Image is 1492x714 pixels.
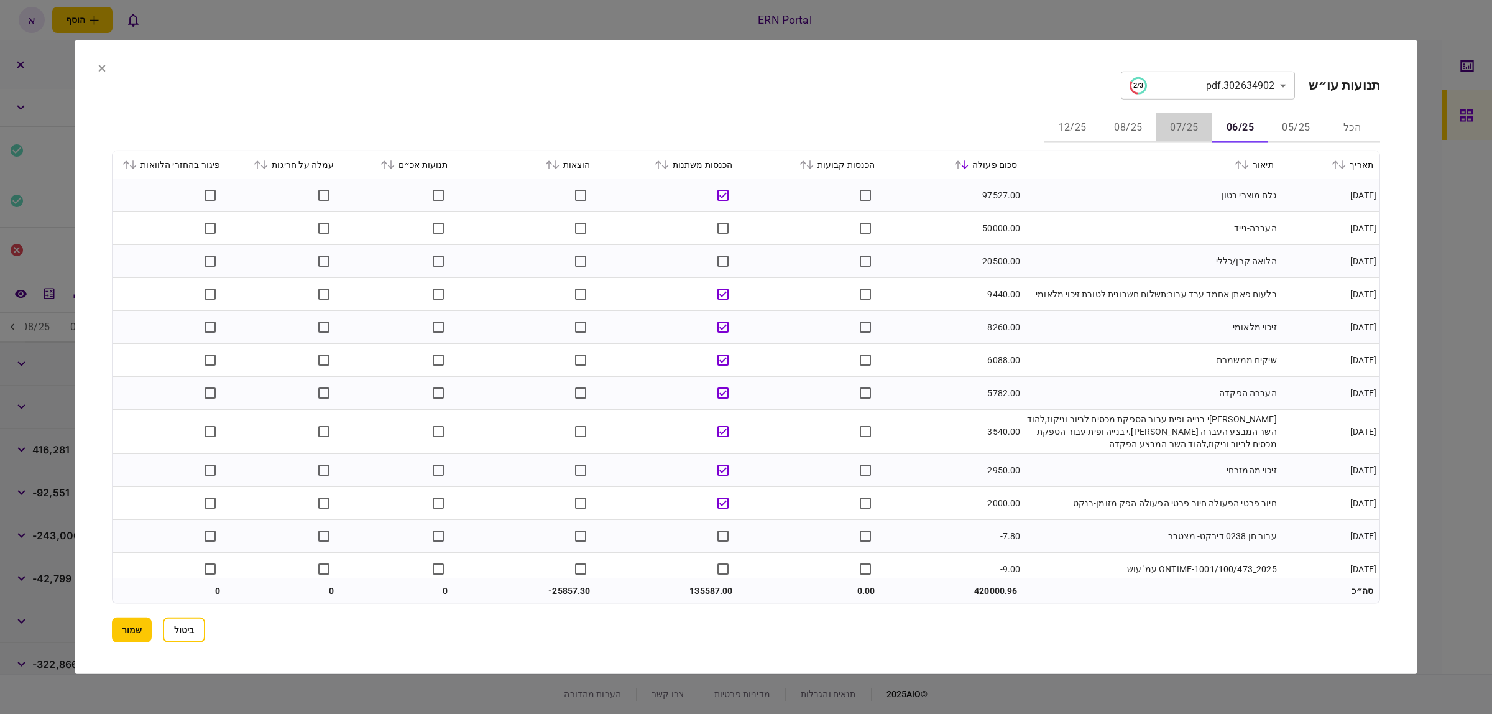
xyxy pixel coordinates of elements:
div: עמלה על חריגות [233,157,334,172]
td: שיקים ממשמרת [1024,344,1280,377]
td: [DATE] [1280,245,1379,278]
td: עבור חן 0238 דירקט- מצטבר [1024,520,1280,553]
td: [DATE] [1280,520,1379,553]
div: תיאור [1030,157,1274,172]
td: 9440.00 [882,278,1024,311]
div: הכנסות משתנות [603,157,733,172]
td: [DATE] [1280,344,1379,377]
button: 05/25 [1268,113,1324,143]
td: [DATE] [1280,410,1379,454]
div: פיגור בהחזרי הלוואות [119,157,220,172]
td: 5782.00 [882,377,1024,410]
button: ביטול [163,618,205,642]
div: 302634902.pdf [1130,76,1275,94]
td: [DATE] [1280,311,1379,344]
td: גלם מוצרי בטון [1024,179,1280,212]
td: 0 [113,578,226,603]
div: סכום פעולה [888,157,1018,172]
td: 2950.00 [882,454,1024,487]
td: [DATE] [1280,553,1379,586]
td: הלואה קרן/כללי [1024,245,1280,278]
td: [DATE] [1280,179,1379,212]
td: [DATE] [1280,377,1379,410]
td: -9.00 [882,553,1024,586]
td: 3540.00 [882,410,1024,454]
td: [DATE] [1280,487,1379,520]
button: 12/25 [1044,113,1100,143]
td: זיכוי מלאומי [1024,311,1280,344]
td: 20500.00 [882,245,1024,278]
div: תאריך [1286,157,1373,172]
button: 07/25 [1156,113,1212,143]
td: 6088.00 [882,344,1024,377]
td: העברה-נייד [1024,212,1280,245]
button: שמור [112,618,152,642]
td: 0 [226,578,340,603]
td: חיוב פרטי הפעולה חיוב פרטי הפעולה הפק מזומן-בנקט [1024,487,1280,520]
td: סה״כ [1280,578,1379,603]
td: -7.80 [882,520,1024,553]
td: [DATE] [1280,278,1379,311]
td: [PERSON_NAME]י בנייה ופית עבור הספקת מכסים לביוב וניקוז,להוד השר המבצע העברה [PERSON_NAME].י בניי... [1024,410,1280,454]
text: 2/3 [1133,81,1143,90]
h2: תנועות עו״ש [1309,78,1380,93]
td: 50000.00 [882,212,1024,245]
td: 135587.00 [597,578,739,603]
td: 0 [340,578,454,603]
td: [DATE] [1280,212,1379,245]
button: הכל [1324,113,1380,143]
td: 8260.00 [882,311,1024,344]
td: -25857.30 [454,578,597,603]
td: 2000.00 [882,487,1024,520]
td: 420000.96 [882,578,1024,603]
div: הכנסות קבועות [745,157,875,172]
td: זיכוי מהמזרחי [1024,454,1280,487]
td: 97527.00 [882,179,1024,212]
td: בלעום פאתן אחמד עבד עבור:תשלום חשבונית לטובת זיכוי מלאומי [1024,278,1280,311]
td: העברה הפקדה [1024,377,1280,410]
td: 0.00 [739,578,882,603]
button: 08/25 [1100,113,1156,143]
button: 06/25 [1212,113,1268,143]
td: 2025_ONTIME-1001/100/473 עמ' עוש [1024,553,1280,586]
td: [DATE] [1280,454,1379,487]
div: הוצאות [461,157,591,172]
div: תנועות אכ״ם [346,157,448,172]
